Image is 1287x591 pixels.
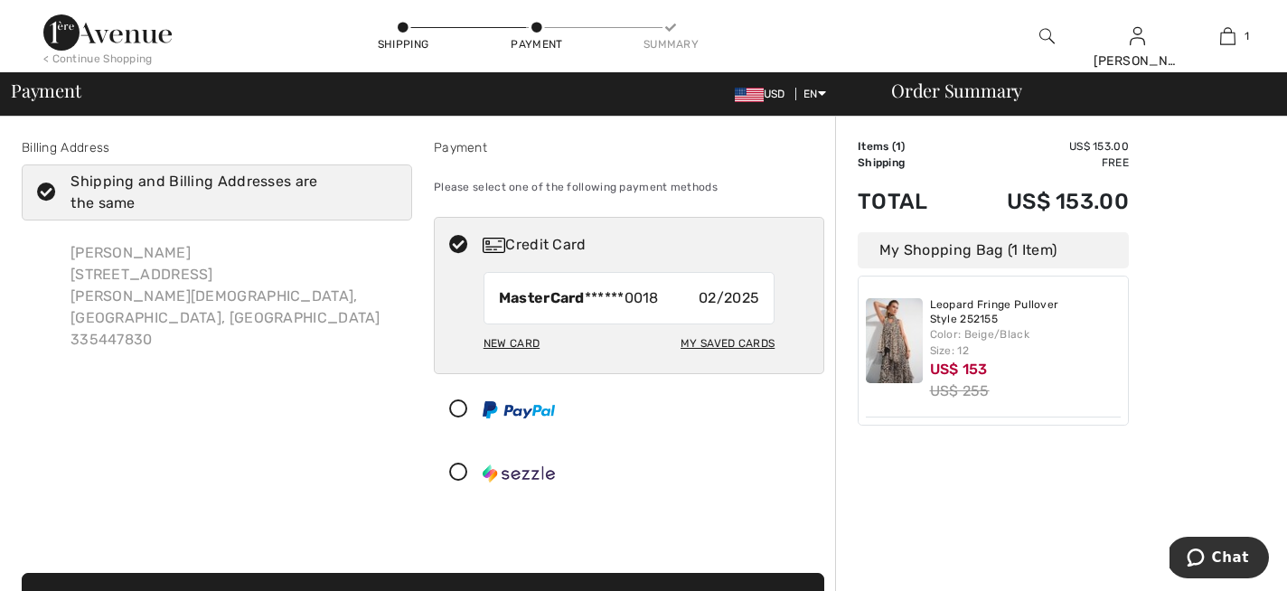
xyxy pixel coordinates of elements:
[930,326,1122,359] div: Color: Beige/Black Size: 12
[1245,28,1249,44] span: 1
[869,81,1276,99] div: Order Summary
[1094,52,1182,70] div: [PERSON_NAME]
[434,138,824,157] div: Payment
[956,138,1129,155] td: US$ 153.00
[510,36,564,52] div: Payment
[643,36,698,52] div: Summary
[866,298,923,383] img: Leopard Fringe Pullover Style 252155
[43,51,153,67] div: < Continue Shopping
[1039,25,1055,47] img: search the website
[858,232,1129,268] div: My Shopping Bag (1 Item)
[483,238,505,253] img: Credit Card
[858,171,956,232] td: Total
[484,328,540,359] div: New Card
[43,14,172,51] img: 1ère Avenue
[803,88,826,100] span: EN
[681,328,775,359] div: My Saved Cards
[1130,27,1145,44] a: Sign In
[1183,25,1272,47] a: 1
[930,298,1122,326] a: Leopard Fringe Pullover Style 252155
[1220,25,1235,47] img: My Bag
[499,289,585,306] strong: MasterCard
[483,234,812,256] div: Credit Card
[483,464,555,483] img: Sezzle
[70,171,385,214] div: Shipping and Billing Addresses are the same
[1130,25,1145,47] img: My Info
[896,140,901,153] span: 1
[735,88,764,102] img: US Dollar
[11,81,80,99] span: Payment
[930,382,990,399] s: US$ 255
[930,361,988,378] span: US$ 153
[956,171,1129,232] td: US$ 153.00
[22,138,412,157] div: Billing Address
[376,36,430,52] div: Shipping
[434,164,824,210] div: Please select one of the following payment methods
[483,401,555,418] img: PayPal
[735,88,793,100] span: USD
[956,155,1129,171] td: Free
[56,228,412,365] div: [PERSON_NAME] [STREET_ADDRESS] [PERSON_NAME][DEMOGRAPHIC_DATA], [GEOGRAPHIC_DATA], [GEOGRAPHIC_DA...
[1170,537,1269,582] iframe: Opens a widget where you can chat to one of our agents
[699,287,759,309] span: 02/2025
[858,138,956,155] td: Items ( )
[858,155,956,171] td: Shipping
